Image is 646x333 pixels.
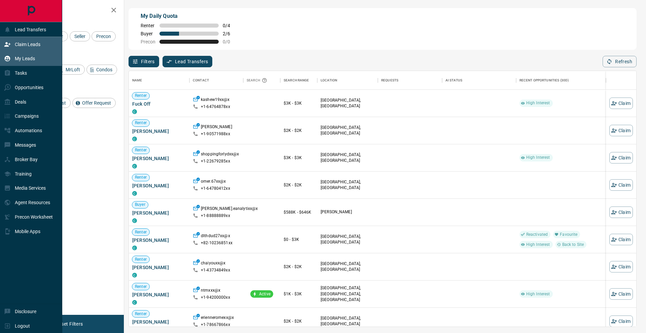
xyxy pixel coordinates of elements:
[524,100,553,106] span: High Interest
[609,207,633,218] button: Claim
[284,155,314,161] p: $3K - $3K
[141,39,155,44] span: Precon
[132,273,137,277] div: condos.ca
[92,31,116,41] div: Precon
[201,131,230,137] p: +1- 90571988xx
[201,288,220,295] p: ntmxxx@x
[247,71,269,90] div: Search
[381,71,398,90] div: Requests
[132,319,186,325] span: [PERSON_NAME]
[609,179,633,191] button: Claim
[284,291,314,297] p: $1K - $3K
[284,209,314,215] p: $588K - $646K
[132,202,148,208] span: Buyer
[284,236,314,243] p: $0 - $3K
[201,151,239,158] p: shoppingforlydxx@x
[201,233,230,240] p: dlthdud27xx@x
[163,56,213,67] button: Lead Transfers
[72,34,88,39] span: Seller
[321,261,374,272] p: [GEOGRAPHIC_DATA], [GEOGRAPHIC_DATA]
[524,155,553,160] span: High Interest
[603,56,637,67] button: Refresh
[321,234,374,245] p: [GEOGRAPHIC_DATA], [GEOGRAPHIC_DATA]
[557,232,580,237] span: Favourite
[132,137,137,141] div: condos.ca
[201,124,232,131] p: [PERSON_NAME]
[129,56,159,67] button: Filters
[132,164,137,169] div: condos.ca
[321,98,374,109] p: [GEOGRAPHIC_DATA], [GEOGRAPHIC_DATA]
[132,175,149,180] span: Renter
[132,120,149,126] span: Renter
[524,232,550,237] span: Reactivated
[132,210,186,216] span: [PERSON_NAME]
[132,71,142,90] div: Name
[201,104,230,110] p: +1- 64764878xx
[284,264,314,270] p: $2K - $2K
[80,100,113,106] span: Offer Request
[201,186,230,191] p: +1- 64780412xx
[94,67,115,72] span: Condos
[524,242,553,248] span: High Interest
[132,147,149,153] span: Renter
[280,71,317,90] div: Search Range
[201,206,258,213] p: [PERSON_NAME].eanalytixx@x
[223,23,238,28] span: 0 / 4
[284,100,314,106] p: $3K - $3K
[86,65,117,75] div: Condos
[132,93,149,99] span: Renter
[445,71,462,90] div: AI Status
[132,284,149,290] span: Renter
[560,242,587,248] span: Back to Site
[72,98,116,108] div: Offer Request
[284,127,314,134] p: $2K - $2K
[516,71,606,90] div: Recent Opportunities (30d)
[141,12,238,20] p: My Daily Quota
[56,65,85,75] div: MrLoft
[321,125,374,136] p: [GEOGRAPHIC_DATA], [GEOGRAPHIC_DATA]
[609,261,633,272] button: Claim
[201,158,230,164] p: +1- 22679285xx
[284,71,309,90] div: Search Range
[132,246,137,250] div: condos.ca
[141,31,155,36] span: Buyer
[132,291,186,298] span: [PERSON_NAME]
[132,128,186,135] span: [PERSON_NAME]
[70,31,90,41] div: Seller
[609,98,633,109] button: Claim
[317,71,378,90] div: Location
[321,152,374,163] p: [GEOGRAPHIC_DATA], [GEOGRAPHIC_DATA]
[22,7,117,15] h2: Filters
[132,101,186,107] span: Fuck Off
[442,71,516,90] div: AI Status
[132,311,149,317] span: Renter
[321,179,374,191] p: [GEOGRAPHIC_DATA], [GEOGRAPHIC_DATA]
[321,285,374,302] p: [GEOGRAPHIC_DATA], [GEOGRAPHIC_DATA], [GEOGRAPHIC_DATA]
[609,234,633,245] button: Claim
[609,288,633,300] button: Claim
[141,23,155,28] span: Renter
[189,71,243,90] div: Contact
[132,191,137,196] div: condos.ca
[94,34,113,39] span: Precon
[378,71,442,90] div: Requests
[201,295,230,300] p: +1- 94200000xx
[132,229,149,235] span: Renter
[132,237,186,244] span: [PERSON_NAME]
[63,67,82,72] span: MrLoft
[193,71,209,90] div: Contact
[132,218,137,223] div: condos.ca
[129,71,189,90] div: Name
[284,318,314,324] p: $2K - $2K
[51,318,87,330] button: Reset Filters
[201,315,234,322] p: erienneromexx@x
[321,209,374,215] p: [PERSON_NAME]
[524,291,553,297] span: High Interest
[201,179,226,186] p: omer.67xx@x
[132,300,137,305] div: condos.ca
[223,31,238,36] span: 2 / 6
[132,109,137,114] div: condos.ca
[519,71,569,90] div: Recent Opportunities (30d)
[132,264,186,271] span: [PERSON_NAME]
[321,71,337,90] div: Location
